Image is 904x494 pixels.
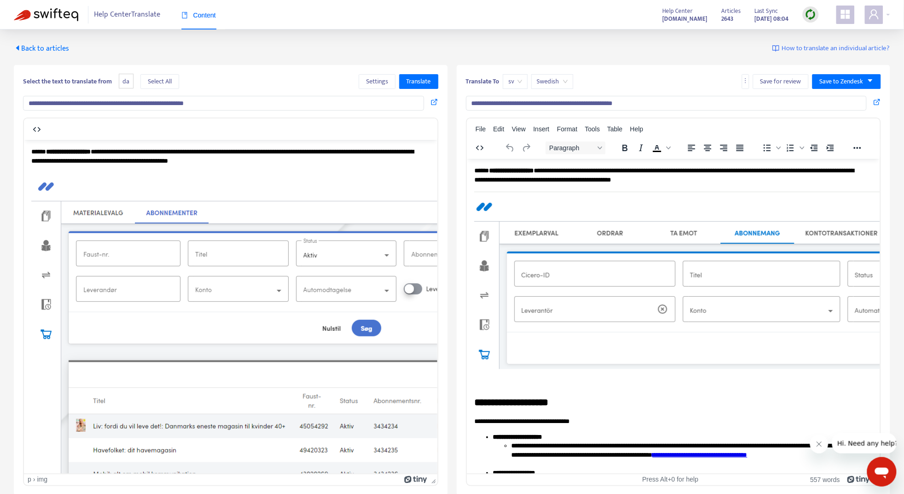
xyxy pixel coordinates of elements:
[519,141,534,154] button: Redo
[549,144,595,152] span: Paragraph
[24,140,437,474] iframe: Rich Text Area
[512,125,526,133] span: View
[850,141,865,154] button: Reveal or hide additional toolbar items
[755,6,778,16] span: Last Sync
[822,141,838,154] button: Increase indent
[557,125,577,133] span: Format
[94,6,161,24] span: Help Center Translate
[732,141,748,154] button: Justify
[502,141,518,154] button: Undo
[6,6,66,14] span: Hi. Need any help?
[806,141,822,154] button: Decrease indent
[407,76,431,87] span: Translate
[476,125,486,133] span: File
[663,14,708,24] strong: [DOMAIN_NAME]
[366,76,388,87] span: Settings
[28,476,31,483] div: p
[533,125,549,133] span: Insert
[867,77,874,84] span: caret-down
[649,141,672,154] div: Text color Black
[607,125,623,133] span: Table
[359,74,396,89] button: Settings
[663,6,693,16] span: Help Center
[684,141,700,154] button: Align left
[508,75,522,88] span: sv
[23,76,112,87] b: Select the text to translate from
[7,32,606,418] img: 15422971902748
[148,76,172,87] span: Select All
[181,12,216,19] span: Content
[14,8,78,21] img: Swifteq
[759,141,782,154] div: Bullet list
[722,6,741,16] span: Articles
[847,476,870,483] a: Powered by Tiny
[467,159,881,474] iframe: Rich Text Area
[633,141,649,154] button: Italic
[617,141,633,154] button: Bold
[772,43,890,54] a: How to translate an individual article?
[33,476,35,483] div: ›
[119,74,134,89] span: da
[404,476,427,483] a: Powered by Tiny
[812,74,881,89] button: Save to Zendeskcaret-down
[753,74,809,89] button: Save for review
[782,43,890,54] span: How to translate an individual article?
[722,14,734,24] strong: 2643
[604,476,737,483] div: Press Alt+0 for help
[810,435,828,453] iframe: Stäng meddelande
[546,141,606,154] button: Block Paragraph
[140,74,179,89] button: Select All
[840,9,851,20] span: appstore
[14,42,69,55] span: Back to articles
[37,476,47,483] div: img
[755,14,789,24] strong: [DATE] 08:04
[772,45,780,52] img: image-link
[867,457,897,487] iframe: Knapp för att öppna meddelandefönstret
[493,125,504,133] span: Edit
[585,125,600,133] span: Tools
[742,74,749,89] button: more
[399,74,438,89] button: Translate
[811,476,840,483] button: 557 words
[700,141,716,154] button: Align center
[742,77,749,84] span: more
[14,44,21,52] span: caret-left
[760,76,801,87] span: Save for review
[663,13,708,24] a: [DOMAIN_NAME]
[7,32,882,210] img: 19324312879516
[832,433,897,453] iframe: Meddelande från företag
[537,75,568,88] span: Swedish
[630,125,643,133] span: Help
[181,12,188,18] span: book
[820,76,863,87] span: Save to Zendesk
[783,141,806,154] div: Numbered list
[428,474,437,485] div: Press the Up and Down arrow keys to resize the editor.
[716,141,732,154] button: Align right
[805,9,817,20] img: sync.dc5367851b00ba804db3.png
[466,76,500,87] b: Translate To
[869,9,880,20] span: user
